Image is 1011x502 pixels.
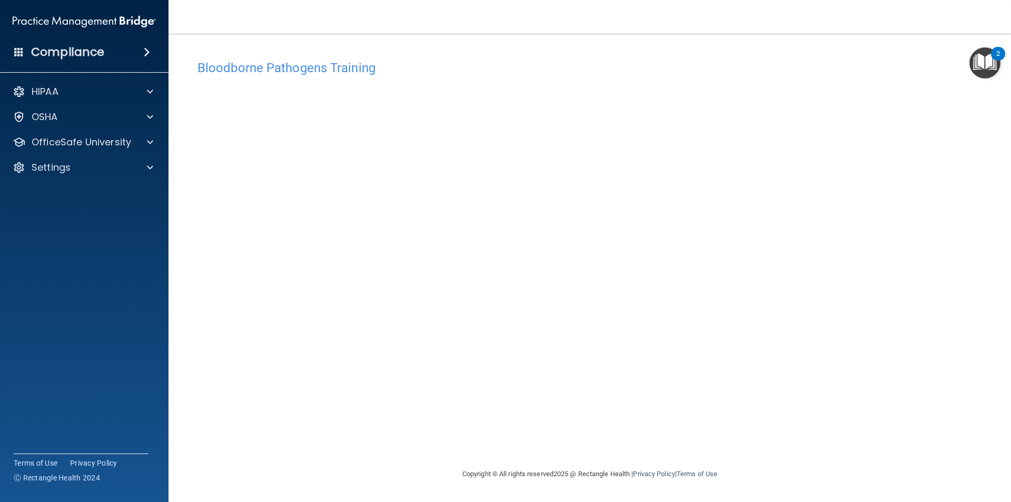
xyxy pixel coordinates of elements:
[32,161,71,174] p: Settings
[969,47,1000,78] button: Open Resource Center, 2 new notifications
[31,45,104,60] h4: Compliance
[14,458,57,468] a: Terms of Use
[32,136,131,149] p: OfficeSafe University
[829,427,998,469] iframe: Drift Widget Chat Controller
[13,136,153,149] a: OfficeSafe University
[70,458,117,468] a: Privacy Policy
[13,161,153,174] a: Settings
[13,11,156,32] img: PMB logo
[32,85,58,98] p: HIPAA
[398,457,782,491] div: Copyright © All rights reserved 2025 @ Rectangle Health | |
[197,81,982,405] iframe: bbp
[633,470,675,478] a: Privacy Policy
[14,473,100,483] span: Ⓒ Rectangle Health 2024
[197,61,982,75] h4: Bloodborne Pathogens Training
[677,470,717,478] a: Terms of Use
[13,85,153,98] a: HIPAA
[13,111,153,123] a: OSHA
[32,111,58,123] p: OSHA
[996,54,1000,67] div: 2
